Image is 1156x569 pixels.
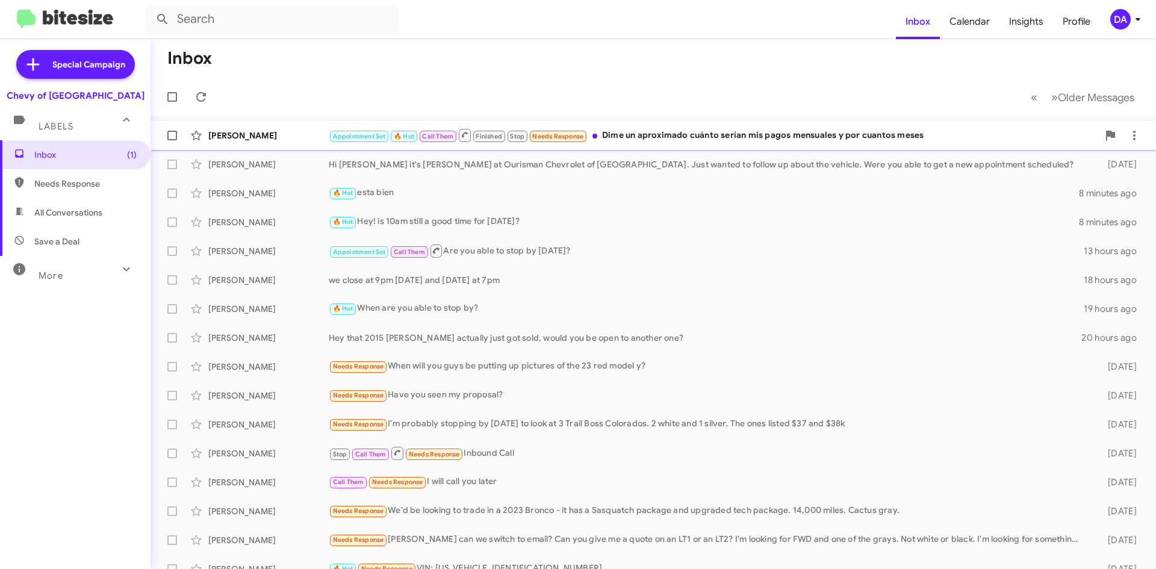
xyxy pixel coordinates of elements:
[329,243,1084,258] div: Are you able to stop by [DATE]?
[1089,418,1146,431] div: [DATE]
[208,361,329,373] div: [PERSON_NAME]
[333,391,384,399] span: Needs Response
[333,450,347,458] span: Stop
[329,504,1089,518] div: We'd be looking to trade in a 2023 Bronco - it has a Sasquatch package and upgraded tech package....
[333,478,364,486] span: Call Them
[422,132,453,140] span: Call Them
[355,450,387,458] span: Call Them
[34,207,102,219] span: All Conversations
[329,388,1089,402] div: Have you seen my proposal?
[208,476,329,488] div: [PERSON_NAME]
[896,4,940,39] a: Inbox
[208,245,329,257] div: [PERSON_NAME]
[394,248,425,256] span: Call Them
[34,149,137,161] span: Inbox
[532,132,583,140] span: Needs Response
[1089,361,1146,373] div: [DATE]
[1024,85,1142,110] nav: Page navigation example
[1058,91,1134,104] span: Older Messages
[1084,245,1146,257] div: 13 hours ago
[333,248,386,256] span: Appointment Set
[329,475,1089,489] div: I will call you later
[208,447,329,459] div: [PERSON_NAME]
[329,417,1089,431] div: I'm probably stopping by [DATE] to look at 3 Trail Boss Colorados. 2 white and 1 silver. The ones...
[1031,90,1037,105] span: «
[333,132,386,140] span: Appointment Set
[1044,85,1142,110] button: Next
[372,478,423,486] span: Needs Response
[1089,505,1146,517] div: [DATE]
[329,302,1084,316] div: When are you able to stop by?
[208,216,329,228] div: [PERSON_NAME]
[476,132,502,140] span: Finished
[1051,90,1058,105] span: »
[333,305,353,312] span: 🔥 Hot
[333,420,384,428] span: Needs Response
[329,332,1081,344] div: Hey that 2015 [PERSON_NAME] actually just got sold, would you be open to another one?
[52,58,125,70] span: Special Campaign
[208,187,329,199] div: [PERSON_NAME]
[329,274,1084,286] div: we close at 9pm [DATE] and [DATE] at 7pm
[34,178,137,190] span: Needs Response
[1079,187,1146,199] div: 8 minutes ago
[1089,476,1146,488] div: [DATE]
[329,186,1079,200] div: esta bien
[1084,303,1146,315] div: 19 hours ago
[39,270,63,281] span: More
[329,359,1089,373] div: When will you guys be putting up pictures of the 23 red model y?
[409,450,460,458] span: Needs Response
[146,5,399,34] input: Search
[208,418,329,431] div: [PERSON_NAME]
[208,505,329,517] div: [PERSON_NAME]
[329,446,1089,461] div: Inbound Call
[1024,85,1045,110] button: Previous
[1079,216,1146,228] div: 8 minutes ago
[1081,332,1146,344] div: 20 hours ago
[7,90,144,102] div: Chevy of [GEOGRAPHIC_DATA]
[1110,9,1131,30] div: DA
[16,50,135,79] a: Special Campaign
[208,332,329,344] div: [PERSON_NAME]
[208,390,329,402] div: [PERSON_NAME]
[329,158,1089,170] div: Hi [PERSON_NAME] it's [PERSON_NAME] at Ourisman Chevrolet of [GEOGRAPHIC_DATA]. Just wanted to fo...
[333,507,384,515] span: Needs Response
[333,362,384,370] span: Needs Response
[127,149,137,161] span: (1)
[208,158,329,170] div: [PERSON_NAME]
[333,218,353,226] span: 🔥 Hot
[1084,274,1146,286] div: 18 hours ago
[1089,447,1146,459] div: [DATE]
[34,235,79,247] span: Save a Deal
[1089,158,1146,170] div: [DATE]
[510,132,524,140] span: Stop
[940,4,999,39] a: Calendar
[394,132,414,140] span: 🔥 Hot
[39,121,73,132] span: Labels
[167,49,212,68] h1: Inbox
[1053,4,1100,39] a: Profile
[329,533,1089,547] div: [PERSON_NAME] can we switch to email? Can you give me a quote on an LT1 or an LT2? I'm looking fo...
[208,534,329,546] div: [PERSON_NAME]
[1089,390,1146,402] div: [DATE]
[208,303,329,315] div: [PERSON_NAME]
[333,189,353,197] span: 🔥 Hot
[208,274,329,286] div: [PERSON_NAME]
[1089,534,1146,546] div: [DATE]
[1100,9,1143,30] button: DA
[333,536,384,544] span: Needs Response
[329,128,1098,143] div: Dime un aproximado cuánto serían mis pagos mensuales y por cuantos meses
[208,129,329,141] div: [PERSON_NAME]
[329,215,1079,229] div: Hey! is 10am still a good time for [DATE]?
[999,4,1053,39] a: Insights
